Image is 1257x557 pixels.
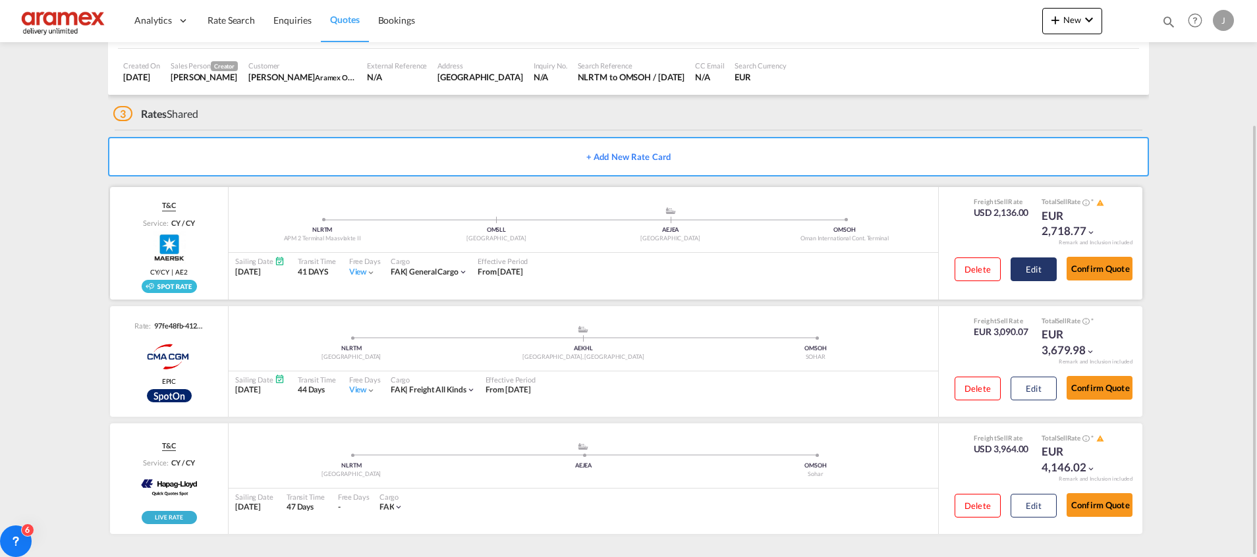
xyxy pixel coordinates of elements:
div: CY / CY [168,458,194,467]
div: [DATE] [235,502,273,513]
span: FAK [391,267,410,277]
div: Rollable available [142,511,197,524]
span: FAK [391,385,410,394]
span: EPIC [162,377,177,386]
img: Maersk Spot [153,231,186,264]
div: Sohar [700,470,932,479]
span: Aramex Oman [315,72,362,82]
md-icon: icon-chevron-down [459,267,468,277]
md-icon: icon-chevron-down [366,268,376,277]
span: Sell [997,198,1008,205]
div: Sailing Date [235,375,285,385]
span: | [405,267,408,277]
md-icon: icon-alert [1096,199,1104,207]
div: USD 3,964.00 [974,442,1029,456]
div: Sailing Date [235,492,273,502]
button: icon-plus 400-fgNewicon-chevron-down [1042,8,1102,34]
md-icon: Schedules Available [275,374,285,384]
div: Remark and Inclusion included [1049,239,1142,246]
span: | [405,385,408,394]
img: dca169e0c7e311edbe1137055cab269e.png [20,6,109,36]
div: Cargo [391,256,468,266]
md-icon: icon-chevron-down [394,502,403,512]
span: Sell [997,317,1008,325]
span: Creator [211,61,238,71]
button: icon-alert [1095,198,1104,207]
div: Viewicon-chevron-down [349,267,376,278]
div: [GEOGRAPHIC_DATA] [235,470,467,479]
div: Remark and Inclusion included [1049,358,1142,365]
div: Free Days [338,492,370,502]
div: Rollable available [142,280,197,293]
div: Inquiry No. [534,61,567,70]
div: [DATE] [235,267,285,278]
button: Spot Rates are dynamic & can fluctuate with time [1080,198,1090,207]
button: Delete [955,377,1001,400]
md-icon: assets/icons/custom/ship-fill.svg [575,326,591,332]
div: Created On [123,61,160,70]
div: - [338,502,341,513]
div: 47 Days [287,502,325,513]
div: AEJEA [584,226,758,234]
div: APM 2 Terminal Maasvlakte II [235,234,409,243]
div: 44 Days [298,385,336,396]
div: OMSOH [758,226,932,234]
img: Hapag-Lloyd Spot [136,471,201,504]
div: OMSOH [700,344,932,353]
div: Effective Period [478,256,528,266]
div: Effective Period [486,375,536,385]
div: Sailing Date [235,256,285,266]
md-icon: Schedules Available [275,256,285,266]
button: Spot Rates are dynamic & can fluctuate with time [1080,317,1090,327]
span: | [169,267,175,277]
div: Freight Rate [974,433,1029,442]
div: CC Email [695,61,724,70]
md-icon: icon-chevron-down [1086,464,1096,473]
div: Shared [113,107,198,121]
img: rpa-live-rate.png [142,511,197,524]
div: Free Days [349,256,381,266]
div: EUR [735,71,787,83]
div: EUR 2,718.77 [1042,208,1107,240]
div: Customer [248,61,356,70]
div: Search Reference [578,61,685,70]
button: Edit [1011,257,1057,281]
div: 27 Aug 2025 [123,71,160,83]
md-icon: icon-chevron-down [1086,347,1095,356]
span: From [DATE] [478,267,523,277]
div: SOHAR [700,353,932,361]
button: Confirm Quote [1067,376,1132,400]
div: EUR 3,679.98 [1042,327,1107,358]
div: From 27 Aug 2025 [478,267,523,278]
button: Edit [1011,377,1057,400]
div: Transit Time [298,256,336,266]
md-icon: assets/icons/custom/ship-fill.svg [663,207,679,214]
span: Subject to Remarks [1090,198,1095,205]
div: NLRTM [235,344,467,353]
div: Kalpesh Magar [248,71,356,83]
span: Subject to Remarks [1090,317,1094,325]
div: External Reference [367,61,427,70]
span: Sell [1057,434,1067,442]
span: FAK [379,502,395,512]
div: Viewicon-chevron-down [349,385,376,396]
span: Service: [143,458,168,467]
span: 3 [113,106,132,121]
div: [GEOGRAPHIC_DATA] [584,234,758,243]
span: Rate: [134,321,152,331]
div: NLRTM to OMSOH / 27 Aug 2025 [578,71,685,83]
span: Quotes [330,14,359,25]
span: Sell [997,434,1008,442]
span: Rates [141,107,167,120]
md-icon: icon-chevron-down [366,386,376,395]
img: CMA_CGM_Spot.png [147,389,192,402]
div: N/A [367,71,427,83]
span: Analytics [134,14,172,27]
div: [GEOGRAPHIC_DATA] [409,234,583,243]
button: Delete [955,257,1001,281]
div: [GEOGRAPHIC_DATA], [GEOGRAPHIC_DATA] [467,353,699,361]
div: EUR 4,146.02 [1042,444,1107,475]
button: Delete [955,494,1001,517]
div: Transit Time [287,492,325,502]
div: 41 DAYS [298,267,336,278]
